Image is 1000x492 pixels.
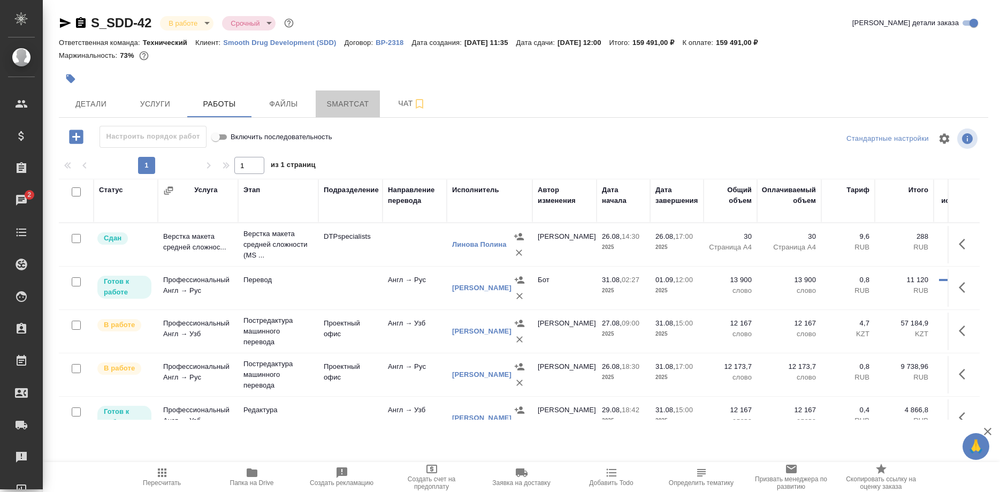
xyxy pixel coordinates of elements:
[532,269,597,307] td: Бот
[96,405,152,430] div: Исполнитель может приступить к работе
[880,285,928,296] p: RUB
[558,39,609,47] p: [DATE] 12:00
[675,362,693,370] p: 17:00
[62,126,91,148] button: Добавить работу
[602,406,622,414] p: 29.08,
[452,240,507,248] a: Линова Полина
[512,359,528,375] button: Назначить
[158,269,238,307] td: Профессиональный Англ → Рус
[158,356,238,393] td: Профессиональный Англ → Рус
[909,185,928,195] div: Итого
[762,372,816,383] p: слово
[952,275,978,300] button: Здесь прячутся важные кнопки
[939,185,987,217] div: Прогресс исполнителя в SC
[709,329,752,339] p: слово
[383,356,447,393] td: Англ → Рус
[163,185,174,196] button: Сгруппировать
[512,375,528,391] button: Удалить
[952,318,978,344] button: Здесь прячутся важные кнопки
[880,318,928,329] p: 57 184,9
[195,39,223,47] p: Клиент:
[602,285,645,296] p: 2025
[532,313,597,350] td: [PERSON_NAME]
[345,39,376,47] p: Договор:
[512,402,528,418] button: Назначить
[227,19,263,28] button: Срочный
[709,405,752,415] p: 12 167
[129,97,181,111] span: Услуги
[383,399,447,437] td: Англ → Узб
[65,97,117,111] span: Детали
[512,315,528,331] button: Назначить
[538,185,591,206] div: Автор изменения
[96,275,152,300] div: Исполнитель может приступить к работе
[709,372,752,383] p: слово
[223,39,344,47] p: Smooth Drug Development (SDD)
[413,97,426,110] svg: Подписаться
[452,414,512,422] a: [PERSON_NAME]
[827,231,869,242] p: 9,6
[655,232,675,240] p: 26.08,
[511,229,527,245] button: Назначить
[655,415,698,426] p: 2025
[622,276,639,284] p: 02:27
[143,39,195,47] p: Технический
[120,51,136,59] p: 73%
[762,318,816,329] p: 12 167
[376,39,411,47] p: ВР-2318
[96,361,152,376] div: Исполнитель выполняет работу
[412,39,464,47] p: Дата создания:
[243,275,313,285] p: Перевод
[388,185,441,206] div: Направление перевода
[59,17,72,29] button: Скопировать ссылку для ЯМессенджера
[622,319,639,327] p: 09:00
[762,329,816,339] p: слово
[709,415,752,426] p: слово
[104,276,145,298] p: Готов к работе
[243,185,260,195] div: Этап
[386,97,438,110] span: Чат
[511,245,527,261] button: Удалить
[655,329,698,339] p: 2025
[709,242,752,253] p: Страница А4
[243,229,313,261] p: Верстка макета средней сложности (MS ...
[675,276,693,284] p: 12:00
[655,285,698,296] p: 2025
[318,313,383,350] td: Проектный офис
[324,185,379,195] div: Подразделение
[880,231,928,242] p: 288
[452,284,512,292] a: [PERSON_NAME]
[243,405,313,415] p: Редактура
[852,18,959,28] span: [PERSON_NAME] детали заказа
[452,185,499,195] div: Исполнитель
[967,435,985,458] span: 🙏
[532,399,597,437] td: [PERSON_NAME]
[762,242,816,253] p: Страница А4
[104,233,121,244] p: Сдан
[512,272,528,288] button: Назначить
[137,49,151,63] button: 27513.76 RUB; 57184.90 KZT;
[158,226,238,263] td: Верстка макета средней сложнос...
[762,231,816,242] p: 30
[194,97,245,111] span: Работы
[827,329,869,339] p: KZT
[602,362,622,370] p: 26.08,
[709,361,752,372] p: 12 173,7
[655,185,698,206] div: Дата завершения
[452,370,512,379] a: [PERSON_NAME]
[762,405,816,415] p: 12 167
[709,275,752,285] p: 13 900
[99,185,123,195] div: Статус
[158,399,238,437] td: Профессиональный Англ → Узб
[602,415,645,426] p: 2025
[655,406,675,414] p: 31.08,
[655,276,675,284] p: 01.09,
[383,269,447,307] td: Англ → Рус
[880,361,928,372] p: 9 738,96
[880,405,928,415] p: 4 866,8
[762,185,816,206] div: Оплачиваемый объем
[243,359,313,391] p: Постредактура машинного перевода
[271,158,316,174] span: из 1 страниц
[655,319,675,327] p: 31.08,
[383,313,447,350] td: Англ → Узб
